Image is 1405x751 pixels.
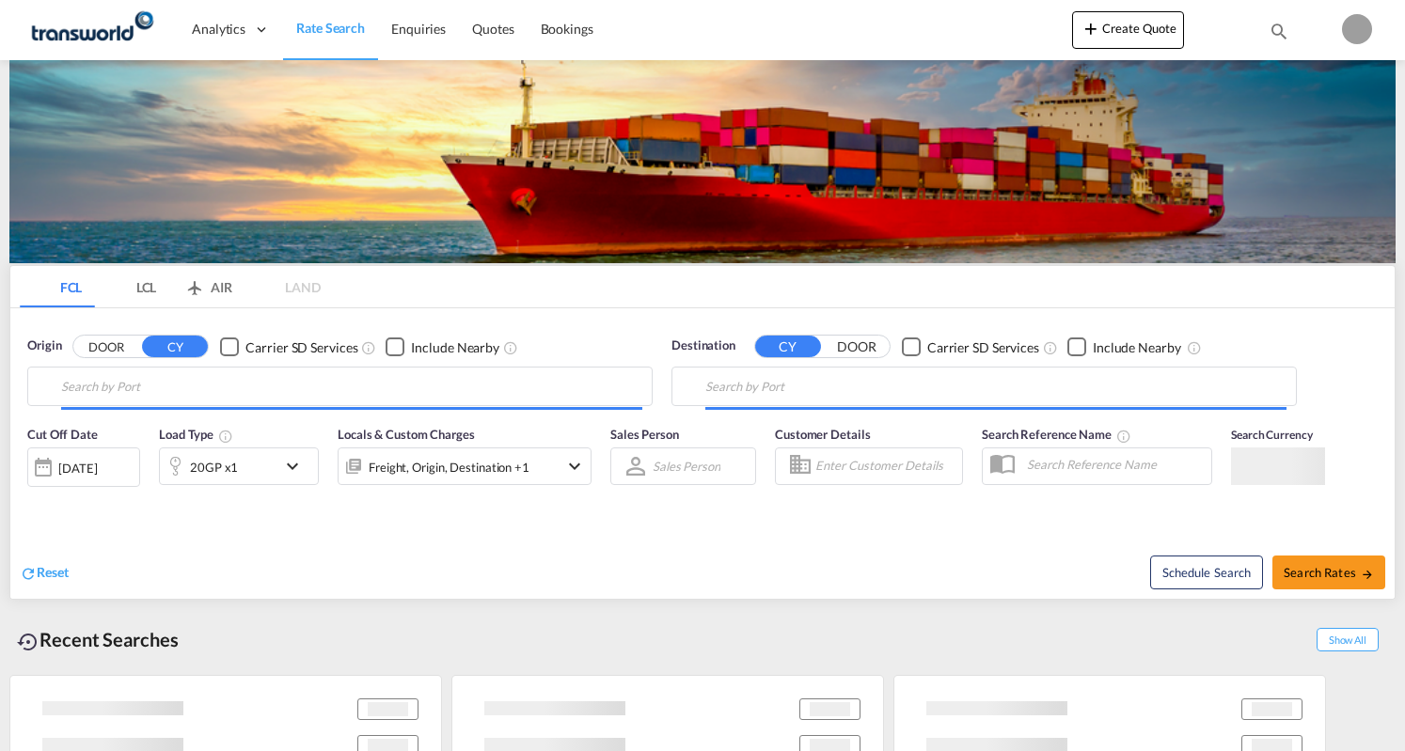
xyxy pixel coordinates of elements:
[20,266,321,307] md-pagination-wrapper: Use the left and right arrow keys to navigate between tabs
[170,266,245,307] md-tab-item: AIR
[472,21,513,37] span: Quotes
[1018,450,1211,478] input: Search Reference Name
[1067,336,1181,356] md-checkbox: Checkbox No Ink
[17,631,39,653] md-icon: icon-backup-restore
[281,455,313,477] md-icon: icon-chevron-down
[95,266,170,307] md-tab-item: LCL
[220,336,357,356] md-checkbox: Checkbox No Ink
[1317,628,1379,651] span: Show All
[391,21,446,37] span: Enquiries
[28,8,155,51] img: 1a84b2306ded11f09c1219774cd0a0fe.png
[775,427,870,442] span: Customer Details
[73,336,139,358] button: DOOR
[541,21,593,37] span: Bookings
[338,447,592,485] div: Freight Origin Destination Factory Stuffingicon-chevron-down
[20,565,37,582] md-icon: icon-refresh
[503,340,518,355] md-icon: Unchecked: Ignores neighbouring ports when fetching rates.Checked : Includes neighbouring ports w...
[927,338,1039,357] div: Carrier SD Services
[27,485,41,510] md-datepicker: Select
[27,427,98,442] span: Cut Off Date
[1301,13,1342,47] div: Help
[1231,428,1313,442] span: Search Currency
[245,338,357,357] div: Carrier SD Services
[192,20,245,39] span: Analytics
[651,452,722,479] md-select: Sales Person
[1116,429,1131,444] md-icon: Your search will be saved by the below given name
[37,564,69,580] span: Reset
[671,336,735,355] span: Destination
[1301,13,1333,45] span: Help
[1269,21,1289,41] md-icon: icon-magnify
[1361,568,1374,581] md-icon: icon-arrow-right
[10,308,1395,599] div: Origin DOOR CY Checkbox No InkUnchecked: Search for CY (Container Yard) services for all selected...
[20,266,95,307] md-tab-item: FCL
[705,372,1287,400] input: Search by Port
[1187,340,1202,355] md-icon: Unchecked: Ignores neighbouring ports when fetching rates.Checked : Includes neighbouring ports w...
[361,340,376,355] md-icon: Unchecked: Search for CY (Container Yard) services for all selected carriers.Checked : Search for...
[755,336,821,357] button: CY
[1072,11,1184,49] button: icon-plus 400-fgCreate Quote
[9,60,1396,263] img: LCL+%26+FCL+BACKGROUND.png
[1284,565,1374,580] span: Search Rates
[296,20,365,36] span: Rate Search
[142,336,208,357] button: CY
[1272,555,1385,589] button: Search Ratesicon-arrow-right
[20,563,69,584] div: icon-refreshReset
[159,447,319,485] div: 20GP x1icon-chevron-down
[1269,21,1289,49] div: icon-magnify
[1093,338,1181,357] div: Include Nearby
[27,336,61,355] span: Origin
[815,452,956,480] input: Enter Customer Details
[902,336,1039,356] md-checkbox: Checkbox No Ink
[411,338,499,357] div: Include Nearby
[610,427,679,442] span: Sales Person
[190,454,238,480] div: 20GP x1
[183,276,206,290] md-icon: icon-airplane
[338,427,475,442] span: Locals & Custom Charges
[27,447,140,487] div: [DATE]
[369,454,529,480] div: Freight Origin Destination Factory Stuffing
[61,372,642,400] input: Search by Port
[563,455,586,477] md-icon: icon-chevron-down
[824,336,890,358] button: DOOR
[386,336,499,356] md-checkbox: Checkbox No Ink
[159,427,233,442] span: Load Type
[1080,17,1102,39] md-icon: icon-plus 400-fg
[1043,340,1058,355] md-icon: Unchecked: Search for CY (Container Yard) services for all selected carriers.Checked : Search for...
[58,460,97,477] div: [DATE]
[218,429,233,444] md-icon: icon-information-outline
[1150,555,1263,589] button: Note: By default Schedule search will only considerorigin ports, destination ports and cut off da...
[9,618,186,661] div: Recent Searches
[982,427,1131,442] span: Search Reference Name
